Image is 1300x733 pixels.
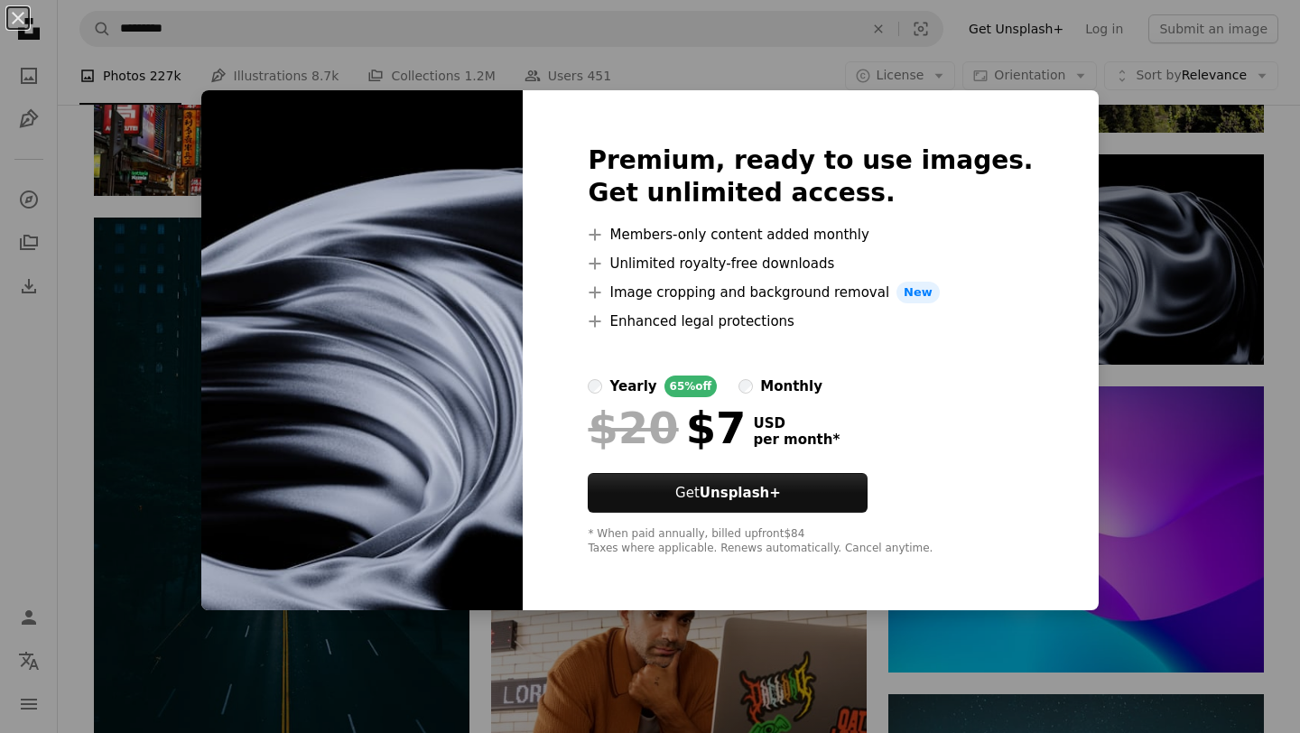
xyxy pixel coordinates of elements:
[753,415,840,431] span: USD
[664,376,718,397] div: 65% off
[588,473,868,513] button: GetUnsplash+
[588,224,1033,246] li: Members-only content added monthly
[700,485,781,501] strong: Unsplash+
[588,404,746,451] div: $7
[896,282,940,303] span: New
[588,527,1033,556] div: * When paid annually, billed upfront $84 Taxes where applicable. Renews automatically. Cancel any...
[753,431,840,448] span: per month *
[609,376,656,397] div: yearly
[760,376,822,397] div: monthly
[201,90,523,610] img: premium_photo-1685916643856-393b0119eac6
[588,379,602,394] input: yearly65%off
[588,282,1033,303] li: Image cropping and background removal
[588,253,1033,274] li: Unlimited royalty-free downloads
[588,144,1033,209] h2: Premium, ready to use images. Get unlimited access.
[738,379,753,394] input: monthly
[588,311,1033,332] li: Enhanced legal protections
[588,404,678,451] span: $20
